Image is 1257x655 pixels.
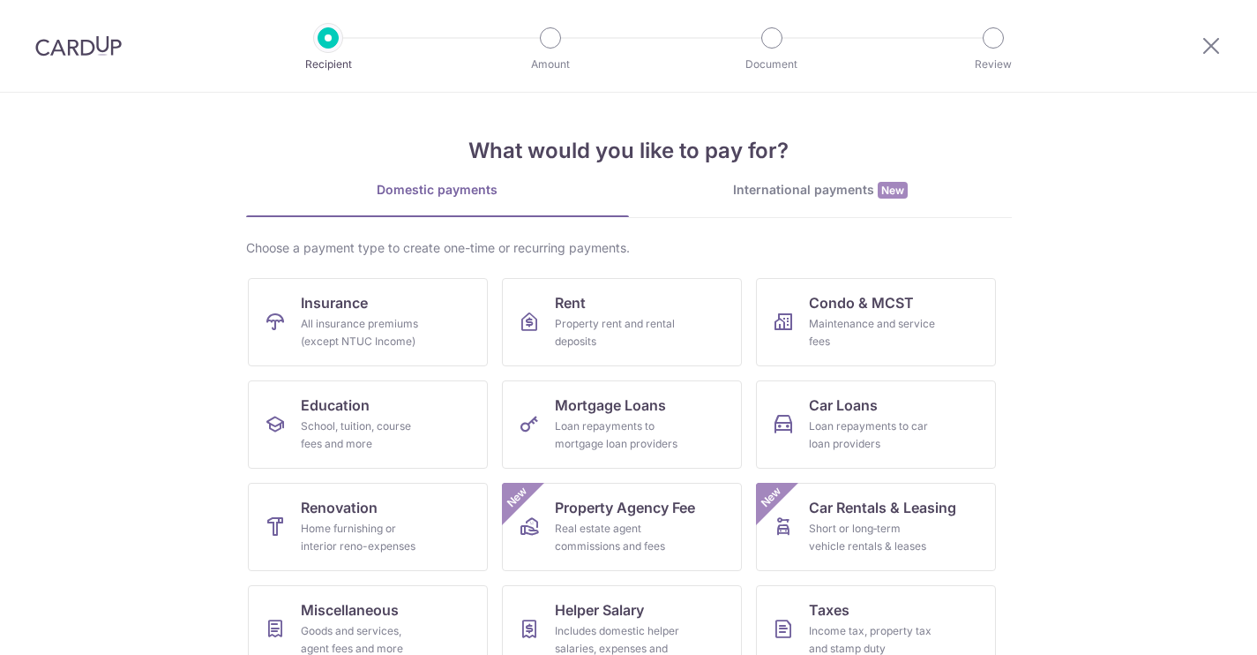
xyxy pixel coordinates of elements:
[809,418,936,453] div: Loan repayments to car loan providers
[246,135,1012,167] h4: What would you like to pay for?
[248,380,488,469] a: EducationSchool, tuition, course fees and more
[809,599,849,621] span: Taxes
[502,483,742,571] a: Property Agency FeeReal estate agent commissions and feesNew
[35,35,122,56] img: CardUp
[756,380,996,469] a: Car LoansLoan repayments to car loan providers
[301,520,428,555] div: Home furnishing or interior reno-expenses
[485,56,616,73] p: Amount
[809,315,936,350] div: Maintenance and service fees
[301,418,428,453] div: School, tuition, course fees and more
[301,395,370,416] span: Education
[263,56,393,73] p: Recipient
[928,56,1059,73] p: Review
[555,520,682,555] div: Real estate agent commissions and fees
[301,497,378,518] span: Renovation
[629,181,1012,200] div: International payments
[555,599,644,621] span: Helper Salary
[707,56,837,73] p: Document
[301,292,368,313] span: Insurance
[248,483,488,571] a: RenovationHome furnishing or interior reno-expenses
[248,278,488,366] a: InsuranceAll insurance premiums (except NTUC Income)
[246,239,1012,257] div: Choose a payment type to create one-time or recurring payments.
[502,380,742,469] a: Mortgage LoansLoan repayments to mortgage loan providers
[555,395,666,416] span: Mortgage Loans
[809,520,936,555] div: Short or long‑term vehicle rentals & leases
[502,483,531,512] span: New
[756,483,785,512] span: New
[555,315,682,350] div: Property rent and rental deposits
[555,497,695,518] span: Property Agency Fee
[555,418,682,453] div: Loan repayments to mortgage loan providers
[246,181,629,199] div: Domestic payments
[756,483,996,571] a: Car Rentals & LeasingShort or long‑term vehicle rentals & leasesNew
[502,278,742,366] a: RentProperty rent and rental deposits
[809,497,956,518] span: Car Rentals & Leasing
[809,292,914,313] span: Condo & MCST
[878,182,908,199] span: New
[301,599,399,621] span: Miscellaneous
[809,395,878,416] span: Car Loans
[555,292,586,313] span: Rent
[301,315,428,350] div: All insurance premiums (except NTUC Income)
[756,278,996,366] a: Condo & MCSTMaintenance and service fees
